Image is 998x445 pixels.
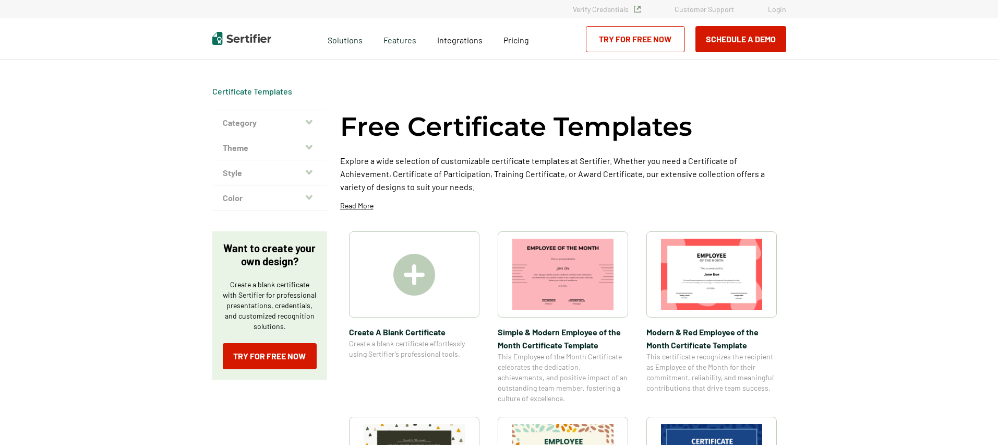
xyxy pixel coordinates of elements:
[212,160,327,185] button: Style
[634,6,641,13] img: Verified
[383,32,416,45] span: Features
[503,32,529,45] a: Pricing
[212,32,271,45] img: Sertifier | Digital Credentialing Platform
[586,26,685,52] a: Try for Free Now
[349,325,479,338] span: Create A Blank Certificate
[498,352,628,404] span: This Employee of the Month Certificate celebrates the dedication, achievements, and positive impa...
[573,5,641,14] a: Verify Credentials
[212,86,292,96] a: Certificate Templates
[646,231,777,404] a: Modern & Red Employee of the Month Certificate TemplateModern & Red Employee of the Month Certifi...
[223,343,317,369] a: Try for Free Now
[223,279,317,332] p: Create a blank certificate with Sertifier for professional presentations, credentials, and custom...
[646,352,777,393] span: This certificate recognizes the recipient as Employee of the Month for their commitment, reliabil...
[328,32,363,45] span: Solutions
[212,135,327,160] button: Theme
[393,254,435,296] img: Create A Blank Certificate
[212,86,292,97] div: Breadcrumb
[437,32,483,45] a: Integrations
[512,239,614,310] img: Simple & Modern Employee of the Month Certificate Template
[661,239,762,310] img: Modern & Red Employee of the Month Certificate Template
[340,201,374,211] p: Read More
[646,325,777,352] span: Modern & Red Employee of the Month Certificate Template
[212,185,327,210] button: Color
[768,5,786,14] a: Login
[340,110,692,144] h1: Free Certificate Templates
[675,5,734,14] a: Customer Support
[340,154,786,193] p: Explore a wide selection of customizable certificate templates at Sertifier. Whether you need a C...
[437,35,483,45] span: Integrations
[498,231,628,404] a: Simple & Modern Employee of the Month Certificate TemplateSimple & Modern Employee of the Month C...
[349,338,479,359] span: Create a blank certificate effortlessly using Sertifier’s professional tools.
[498,325,628,352] span: Simple & Modern Employee of the Month Certificate Template
[212,110,327,135] button: Category
[223,242,317,268] p: Want to create your own design?
[212,86,292,97] span: Certificate Templates
[503,35,529,45] span: Pricing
